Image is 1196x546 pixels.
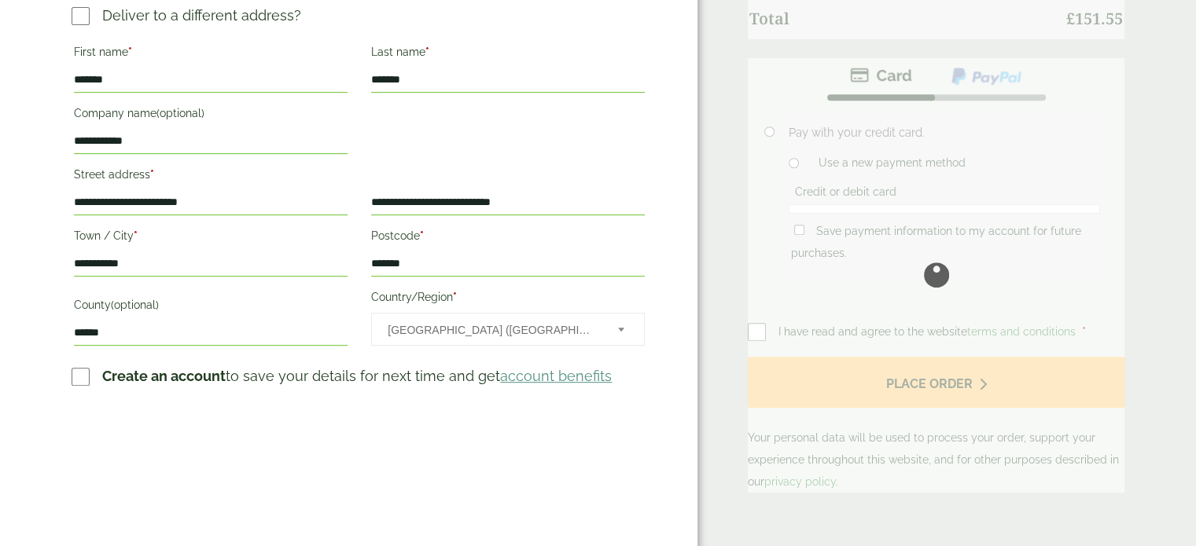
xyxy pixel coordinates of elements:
[371,41,645,68] label: Last name
[420,229,424,242] abbr: required
[371,313,645,346] span: Country/Region
[74,102,348,129] label: Company name
[134,229,138,242] abbr: required
[388,313,597,346] span: United Kingdom (UK)
[371,225,645,251] label: Postcode
[74,41,348,68] label: First name
[371,286,645,313] label: Country/Region
[102,368,226,384] strong: Create an account
[150,168,154,181] abbr: required
[156,107,204,119] span: (optional)
[74,163,348,190] label: Street address
[453,291,457,303] abbr: required
[102,5,301,26] p: Deliver to a different address?
[111,299,159,311] span: (optional)
[425,46,429,58] abbr: required
[128,46,132,58] abbr: required
[500,368,612,384] a: account benefits
[74,225,348,251] label: Town / City
[102,365,612,387] p: to save your details for next time and get
[74,294,348,321] label: County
